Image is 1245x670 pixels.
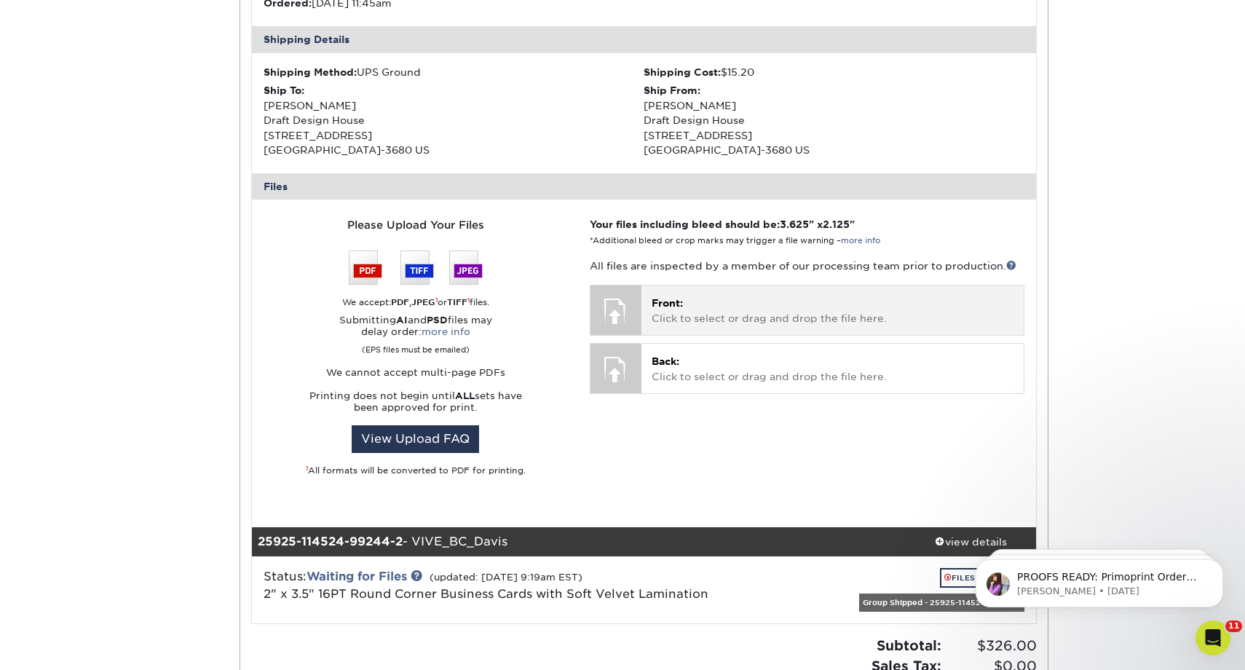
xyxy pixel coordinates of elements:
div: Status: [253,568,775,610]
div: All formats will be converted to PDF for printing. [264,465,568,477]
a: View Upload FAQ [352,425,479,453]
p: Message from Erica, sent 6d ago [63,56,251,69]
div: view details [905,534,1036,548]
div: $15.20 [644,65,1024,79]
a: 2" x 3.5" 16PT Round Corner Business Cards with Soft Velvet Lamination [264,587,708,601]
img: We accept: PSD, TIFF, or JPEG (JPG) [349,251,483,285]
span: Front: [652,297,683,309]
strong: JPEG [411,297,435,307]
span: Back: [652,355,679,367]
strong: Shipping Cost: [644,66,721,78]
div: Shipping Details [252,26,1037,52]
strong: 25925-114524-99244-2 [258,535,403,548]
div: UPS Ground [264,65,644,79]
strong: Shipping Method: [264,66,357,78]
iframe: Intercom notifications message [954,529,1245,631]
small: (updated: [DATE] 9:19am EST) [430,572,582,583]
span: 11 [1225,620,1242,632]
sup: 1 [306,465,308,472]
div: Files [252,173,1037,200]
strong: PSD [427,315,448,326]
span: 2.125 [823,218,850,230]
small: (EPS files must be emailed) [362,338,470,355]
small: *Additional bleed or crop marks may trigger a file warning – [590,236,880,245]
p: Click to select or drag and drop the file here. [652,354,1013,384]
div: Group Shipped - 25925-114524-99244-1 [859,594,1024,612]
p: We cannot accept multi-page PDFs [264,367,568,379]
div: [PERSON_NAME] Draft Design House [STREET_ADDRESS] [GEOGRAPHIC_DATA]-3680 US [264,83,644,157]
strong: PDF [391,297,409,307]
a: more info [422,326,470,337]
div: We accept: , or files. [264,296,568,309]
div: - VIVE_BC_Davis [252,527,906,556]
span: $326.00 [946,636,1037,656]
p: Submitting and files may delay order: [264,315,568,355]
iframe: Intercom live chat [1195,620,1230,655]
div: [PERSON_NAME] Draft Design House [STREET_ADDRESS] [GEOGRAPHIC_DATA]-3680 US [644,83,1024,157]
div: Please Upload Your Files [264,217,568,233]
a: more info [841,236,880,245]
a: Waiting for Files [307,569,407,583]
p: Printing does not begin until sets have been approved for print. [264,390,568,414]
strong: ALL [455,390,475,401]
strong: Subtotal: [877,637,941,653]
strong: Your files including bleed should be: " x " [590,218,855,230]
sup: 1 [467,296,470,304]
strong: AI [396,315,408,326]
span: PROOFS READY: Primoprint Order 25925-114524-99244 Thank you for placing your print order with Pri... [63,42,248,315]
span: 3.625 [780,218,809,230]
strong: TIFF [447,297,467,307]
strong: Ship To: [264,84,304,96]
sup: 1 [435,296,438,304]
strong: Ship From: [644,84,700,96]
a: view details [905,527,1036,556]
p: All files are inspected by a member of our processing team prior to production. [590,259,1024,273]
p: Click to select or drag and drop the file here. [652,296,1013,326]
a: FILES REQUIRED [940,568,1024,588]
